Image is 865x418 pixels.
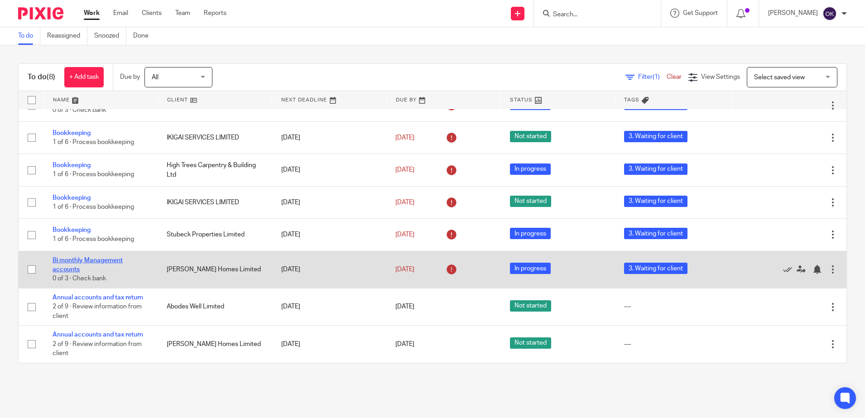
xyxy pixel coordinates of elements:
a: To do [18,27,40,45]
a: Bookkeeping [53,227,91,233]
a: Bookkeeping [53,195,91,201]
span: 3. Waiting for client [624,228,687,239]
td: High Trees Carpentry & Building Ltd [158,154,272,186]
a: Annual accounts and tax return [53,294,143,301]
span: 2 of 9 · Review information from client [53,341,142,357]
a: Reports [204,9,226,18]
span: 2 of 9 · Review information from client [53,303,142,319]
img: Pixie [18,7,63,19]
a: Done [133,27,155,45]
span: 1 of 6 · Process bookkeeping [53,172,134,178]
span: 0 of 3 · Check bank [53,107,106,113]
a: Annual accounts and tax return [53,332,143,338]
span: Get Support [683,10,718,16]
a: Work [84,9,100,18]
img: svg%3E [822,6,837,21]
span: Not started [510,196,551,207]
span: (8) [47,73,55,81]
span: Select saved view [754,74,805,81]
div: --- [624,340,723,349]
h1: To do [28,72,55,82]
span: [DATE] [395,167,414,173]
p: [PERSON_NAME] [768,9,818,18]
a: Snoozed [94,27,126,45]
a: Bookkeeping [53,130,91,136]
td: IKIGAI SERVICES LIMITED [158,121,272,154]
span: [DATE] [395,199,414,206]
a: + Add task [64,67,104,87]
span: Filter [638,74,667,80]
span: In progress [510,163,551,175]
span: 3. Waiting for client [624,263,687,274]
span: (1) [653,74,660,80]
p: Due by [120,72,140,82]
span: Not started [510,300,551,312]
a: Clear [667,74,682,80]
span: [DATE] [395,231,414,238]
span: 3. Waiting for client [624,131,687,142]
a: Mark as done [783,265,797,274]
td: Stubeck Properties Limited [158,219,272,251]
td: [PERSON_NAME] Homes Limited [158,251,272,288]
span: 1 of 6 · Process bookkeeping [53,204,134,210]
span: In progress [510,263,551,274]
a: Team [175,9,190,18]
td: [DATE] [272,219,386,251]
span: [DATE] [395,135,414,141]
td: Abodes Well Limited [158,288,272,325]
div: --- [624,302,723,311]
td: IKIGAI SERVICES LIMITED [158,186,272,218]
span: 0 of 3 · Check bank [53,276,106,282]
a: Bi monthly Management accounts [53,257,123,273]
td: [DATE] [272,326,386,363]
span: All [152,74,159,81]
a: Email [113,9,128,18]
td: [PERSON_NAME] Homes Limited [158,326,272,363]
a: Reassigned [47,27,87,45]
span: 1 of 6 · Process bookkeeping [53,236,134,243]
span: In progress [510,228,551,239]
span: Not started [510,131,551,142]
span: Tags [624,97,639,102]
span: 1 of 6 · Process bookkeeping [53,139,134,145]
span: [DATE] [395,303,414,310]
span: [DATE] [395,266,414,273]
span: 3. Waiting for client [624,163,687,175]
td: [DATE] [272,251,386,288]
a: Bookkeeping [53,162,91,168]
span: Not started [510,337,551,349]
td: [DATE] [272,186,386,218]
td: [DATE] [272,154,386,186]
span: [DATE] [395,341,414,347]
span: View Settings [701,74,740,80]
td: [DATE] [272,121,386,154]
a: Clients [142,9,162,18]
td: [DATE] [272,288,386,325]
input: Search [552,11,634,19]
span: 3. Waiting for client [624,196,687,207]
